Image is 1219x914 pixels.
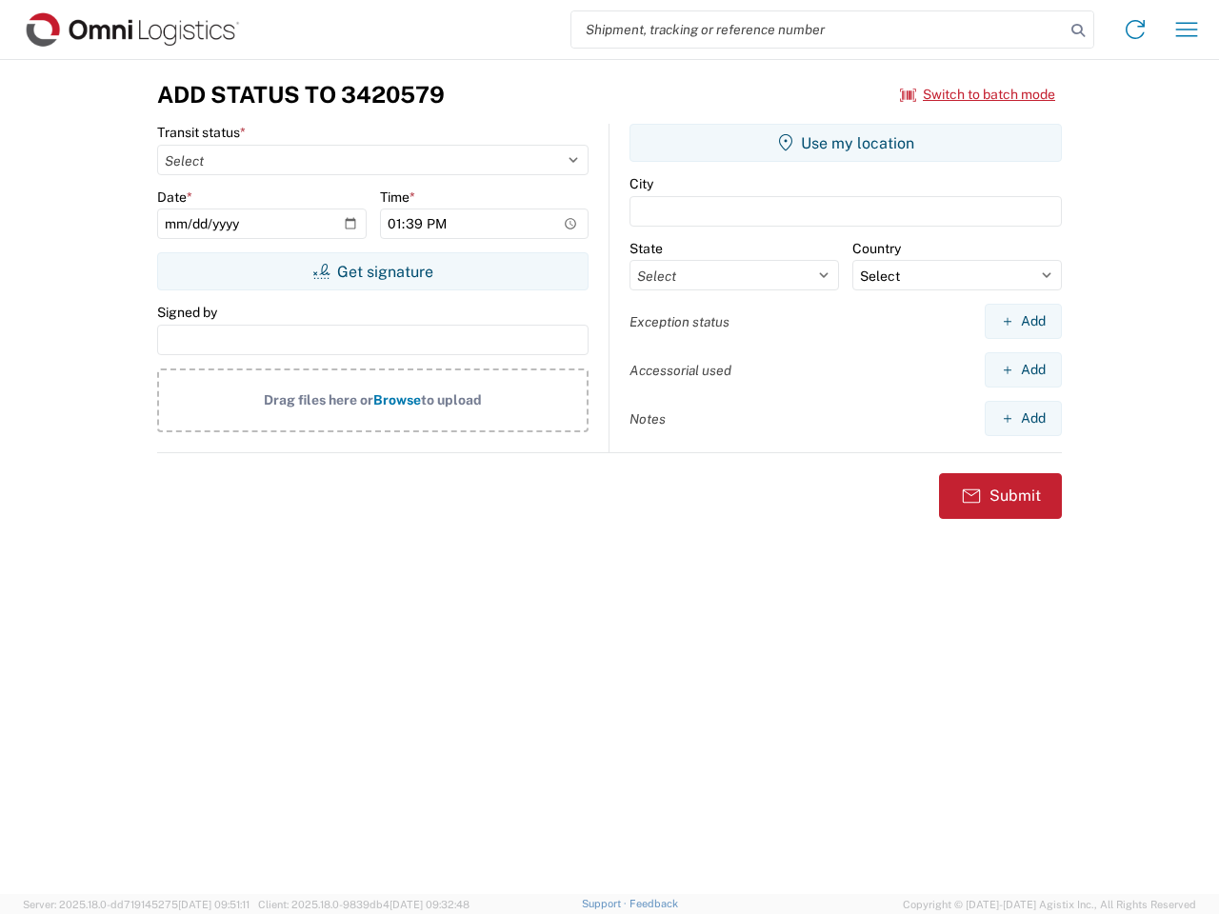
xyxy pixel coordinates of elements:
[985,352,1062,387] button: Add
[380,189,415,206] label: Time
[852,240,901,257] label: Country
[373,392,421,407] span: Browse
[629,240,663,257] label: State
[629,124,1062,162] button: Use my location
[629,898,678,909] a: Feedback
[629,410,666,427] label: Notes
[582,898,629,909] a: Support
[23,899,250,910] span: Server: 2025.18.0-dd719145275
[629,362,731,379] label: Accessorial used
[571,11,1065,48] input: Shipment, tracking or reference number
[903,896,1196,913] span: Copyright © [DATE]-[DATE] Agistix Inc., All Rights Reserved
[157,189,192,206] label: Date
[985,401,1062,436] button: Add
[421,392,482,407] span: to upload
[939,473,1062,519] button: Submit
[178,899,250,910] span: [DATE] 09:51:11
[157,252,589,290] button: Get signature
[157,81,445,109] h3: Add Status to 3420579
[985,304,1062,339] button: Add
[157,124,246,141] label: Transit status
[629,175,653,192] label: City
[157,304,217,321] label: Signed by
[258,899,470,910] span: Client: 2025.18.0-9839db4
[264,392,373,407] span: Drag files here or
[390,899,470,910] span: [DATE] 09:32:48
[629,313,729,330] label: Exception status
[900,79,1055,110] button: Switch to batch mode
